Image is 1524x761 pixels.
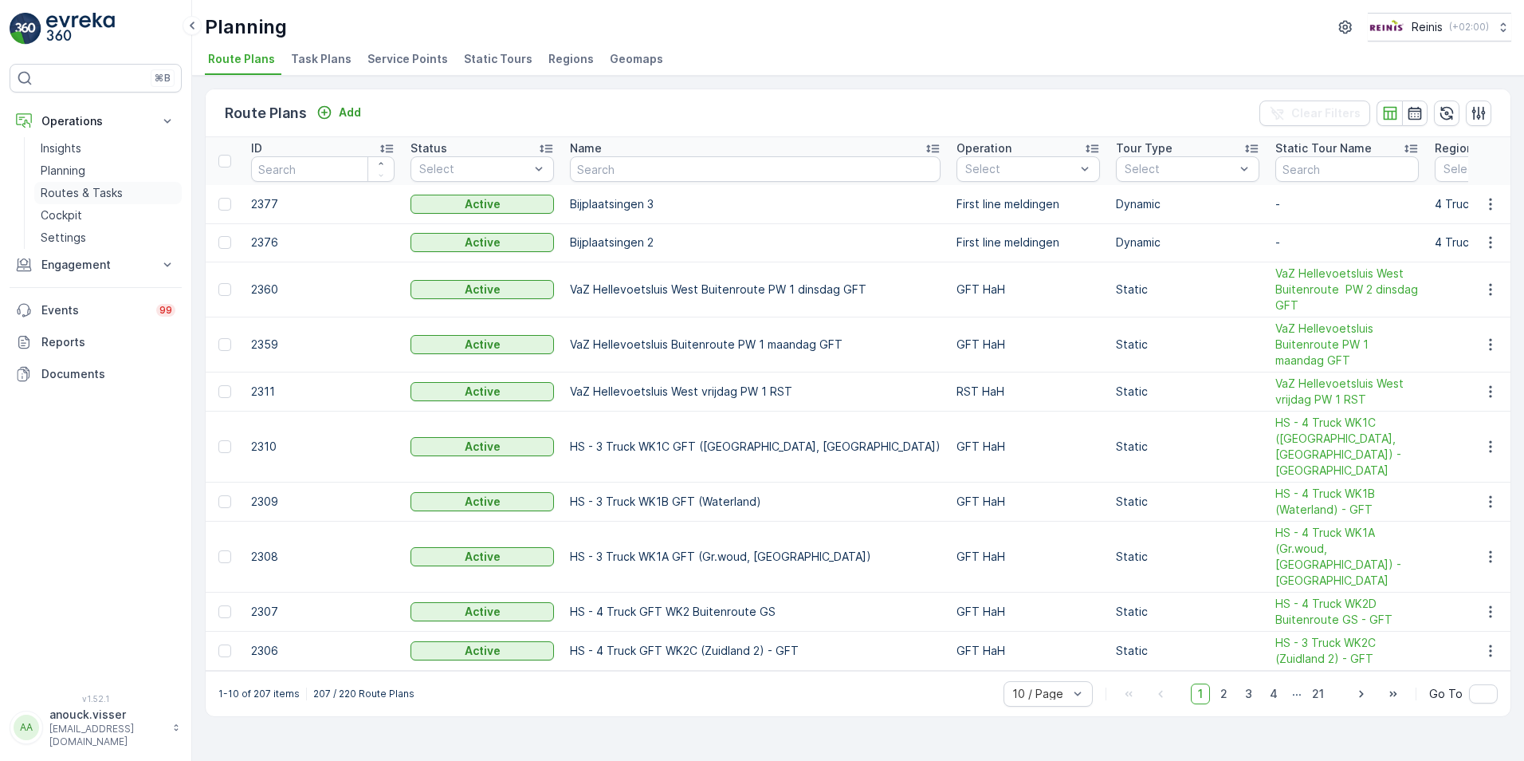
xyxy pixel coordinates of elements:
p: Insights [41,140,81,156]
a: Documents [10,358,182,390]
div: Toggle Row Selected [218,198,231,211]
p: 2360 [251,282,395,298]
span: Route Plans [208,51,275,67]
p: Name [570,140,602,156]
p: GFT HaH [956,604,1100,620]
a: Insights [34,137,182,160]
p: Active [465,439,501,455]
span: Static Tours [464,51,532,67]
p: [EMAIL_ADDRESS][DOMAIN_NAME] [49,723,164,748]
p: Route Plans [225,102,307,124]
input: Search [570,156,941,182]
p: HS - 4 Truck GFT WK2 Buitenroute GS [570,604,941,620]
p: Select [1125,161,1235,177]
p: Active [465,549,501,565]
p: 2308 [251,549,395,565]
a: VaZ Hellevoetsluis Buitenroute PW 1 maandag GFT [1275,321,1419,369]
a: HS - 4 Truck WK1C (Maaswijk West, Waterland) - GFT [1275,415,1419,479]
p: VaZ Hellevoetsluis West vrijdag PW 1 RST [570,384,941,400]
p: ⌘B [155,72,171,85]
p: 99 [159,304,172,317]
span: Service Points [367,51,448,67]
p: ... [1292,684,1302,704]
button: Active [410,382,554,401]
p: Active [465,643,501,659]
span: 21 [1305,684,1331,704]
input: Search [1275,156,1419,182]
p: Static [1116,282,1259,298]
p: GFT HaH [956,643,1100,659]
p: Regions [1435,140,1479,156]
button: Active [410,492,554,511]
button: Active [410,195,554,214]
span: v 1.52.1 [10,694,182,704]
button: Operations [10,105,182,137]
div: Toggle Row Selected [218,283,231,296]
p: Active [465,494,501,510]
p: HS - 3 Truck WK1C GFT ([GEOGRAPHIC_DATA], [GEOGRAPHIC_DATA]) [570,439,941,455]
p: - [1275,235,1419,250]
div: Toggle Row Selected [218,385,231,398]
img: logo_light-DOdMpM7g.png [46,13,115,45]
p: Reports [41,334,175,350]
p: Settings [41,230,86,246]
span: Regions [548,51,594,67]
p: First line meldingen [956,235,1100,250]
p: - [1275,196,1419,212]
a: HS - 4 Truck WK1A (Gr.woud, Maaswijk Oost) - GFT [1275,525,1419,589]
p: Active [465,282,501,298]
p: Add [339,104,361,120]
p: HS - 3 Truck WK1A GFT (Gr.woud, [GEOGRAPHIC_DATA]) [570,549,941,565]
p: 207 / 220 Route Plans [313,688,414,700]
p: 2359 [251,337,395,353]
span: VaZ Hellevoetsluis West Buitenroute PW 2 dinsdag GFT [1275,266,1419,313]
span: Go To [1429,686,1463,702]
button: Add [310,103,367,122]
button: Engagement [10,249,182,281]
p: Bijplaatsingen 3 [570,196,941,212]
p: Static [1116,604,1259,620]
a: VaZ Hellevoetsluis West vrijdag PW 1 RST [1275,376,1419,408]
p: Active [465,604,501,620]
p: 2306 [251,643,395,659]
span: 4 [1263,684,1285,704]
div: Toggle Row Selected [218,645,231,657]
p: Reinis [1412,19,1443,35]
p: 2311 [251,384,395,400]
p: Static [1116,494,1259,510]
span: HS - 4 Truck WK1A (Gr.woud, [GEOGRAPHIC_DATA]) - [GEOGRAPHIC_DATA] [1275,525,1419,589]
p: GFT HaH [956,439,1100,455]
span: Geomaps [610,51,663,67]
p: GFT HaH [956,282,1100,298]
p: 2307 [251,604,395,620]
button: AAanouck.visser[EMAIL_ADDRESS][DOMAIN_NAME] [10,707,182,748]
button: Active [410,280,554,299]
span: 1 [1191,684,1210,704]
a: Settings [34,227,182,249]
p: Status [410,140,447,156]
button: Clear Filters [1259,101,1370,126]
button: Active [410,641,554,660]
a: HS - 4 Truck WK2D Buitenroute GS - GFT [1275,596,1419,628]
div: Toggle Row Selected [218,605,231,618]
button: Active [410,233,554,252]
button: Active [410,335,554,354]
p: Active [465,235,501,250]
a: Routes & Tasks [34,182,182,204]
p: Documents [41,366,175,382]
p: ID [251,140,262,156]
span: HS - 4 Truck WK1B (Waterland) - GFT [1275,486,1419,518]
span: HS - 4 Truck WK1C ([GEOGRAPHIC_DATA], [GEOGRAPHIC_DATA]) - [GEOGRAPHIC_DATA] [1275,415,1419,479]
a: HS - 3 Truck WK2C (Zuidland 2) - GFT [1275,635,1419,667]
p: ( +02:00 ) [1449,21,1489,34]
div: AA [14,715,39,740]
p: Planning [205,14,287,40]
img: logo [10,13,41,45]
p: GFT HaH [956,337,1100,353]
p: HS - 3 Truck WK1B GFT (Waterland) [570,494,941,510]
p: First line meldingen [956,196,1100,212]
